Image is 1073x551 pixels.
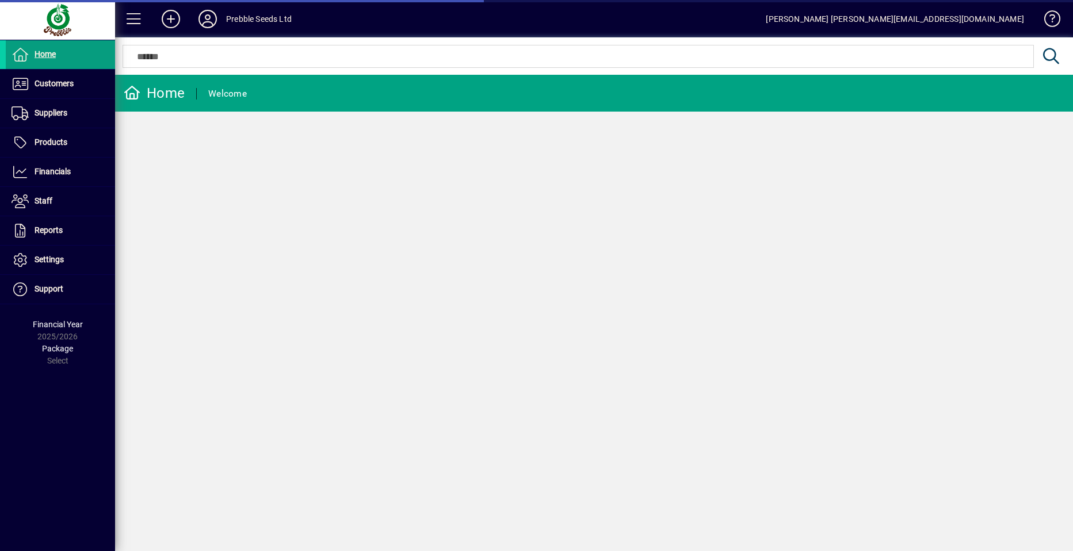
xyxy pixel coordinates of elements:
a: Suppliers [6,99,115,128]
a: Reports [6,216,115,245]
span: Suppliers [35,108,67,117]
a: Settings [6,246,115,274]
span: Financial Year [33,320,83,329]
span: Products [35,137,67,147]
a: Products [6,128,115,157]
button: Profile [189,9,226,29]
div: Prebble Seeds Ltd [226,10,292,28]
a: Financials [6,158,115,186]
div: [PERSON_NAME] [PERSON_NAME][EMAIL_ADDRESS][DOMAIN_NAME] [766,10,1024,28]
span: Customers [35,79,74,88]
span: Financials [35,167,71,176]
span: Reports [35,225,63,235]
a: Support [6,275,115,304]
a: Knowledge Base [1036,2,1059,40]
button: Add [152,9,189,29]
div: Home [124,84,185,102]
span: Package [42,344,73,353]
span: Staff [35,196,52,205]
div: Welcome [208,85,247,103]
a: Customers [6,70,115,98]
a: Staff [6,187,115,216]
span: Home [35,49,56,59]
span: Support [35,284,63,293]
span: Settings [35,255,64,264]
